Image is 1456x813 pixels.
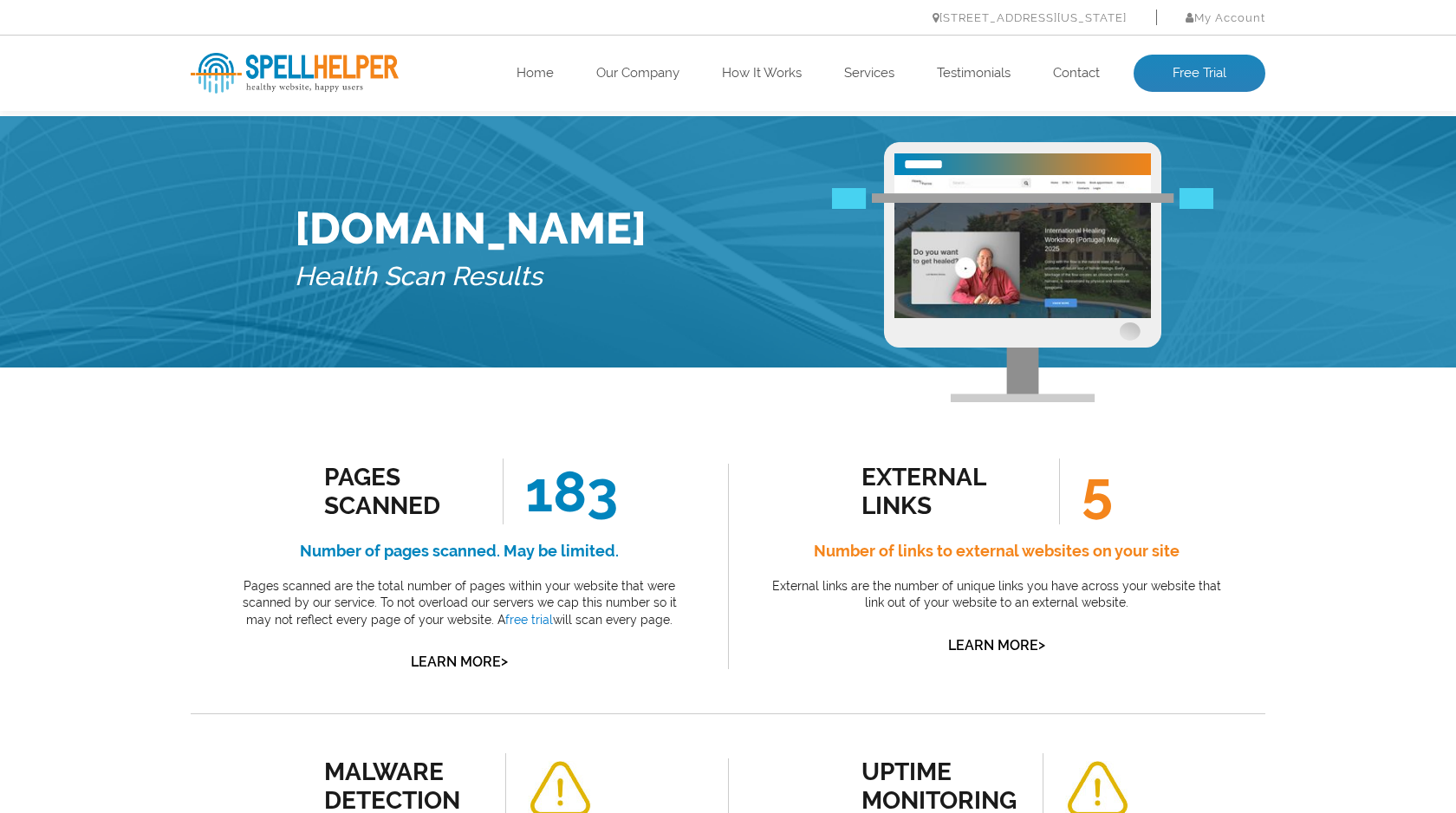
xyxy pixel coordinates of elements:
[505,613,553,627] a: free trial
[767,537,1226,565] h4: Number of links to external websites on your site
[501,649,508,673] span: >
[503,459,618,524] span: 183
[884,142,1161,402] img: Free Webiste Analysis
[1059,459,1113,524] span: 5
[894,175,1151,318] img: Free Website Analysis
[832,190,1213,211] img: Free Webiste Analysis
[948,637,1045,654] a: Learn More>
[324,463,481,520] div: Pages Scanned
[1038,633,1045,657] span: >
[295,203,647,254] h1: [DOMAIN_NAME]
[295,254,647,300] h5: Health Scan Results
[861,463,1018,520] div: external links
[411,654,508,670] a: Learn More>
[230,537,689,565] h4: Number of pages scanned. May be limited.
[767,578,1226,612] p: External links are the number of unique links you have across your website that link out of your ...
[230,578,689,629] p: Pages scanned are the total number of pages within your website that were scanned by our service....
